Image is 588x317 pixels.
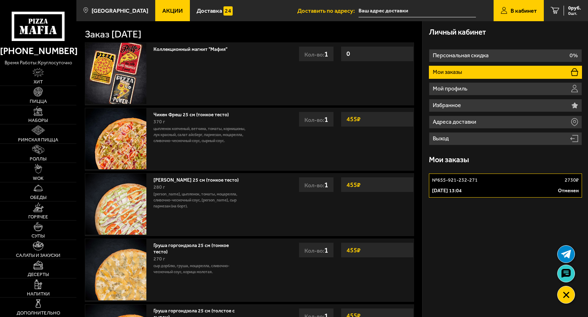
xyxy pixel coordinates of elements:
span: В кабинет [511,8,537,14]
span: Доставить по адресу: [297,8,359,14]
span: Доставка [197,8,222,14]
span: Супы [31,234,45,238]
p: 2730 ₽ [565,177,579,184]
span: Акции [162,8,183,14]
p: Отменен [558,187,579,194]
a: Чикен Фреш 25 см (тонкое тесто) [153,110,235,118]
span: 270 г [153,256,165,262]
span: Напитки [27,292,50,296]
span: 0 руб. [568,6,581,11]
img: 15daf4d41897b9f0e9f617042186c801.svg [223,6,233,16]
span: Салаты и закуски [16,253,60,258]
span: Горячее [28,215,48,219]
span: 1 [324,49,328,58]
a: №655-921-232-2712730₽[DATE] 13:04Отменен [429,174,582,198]
p: Мой профиль [433,86,469,92]
p: [PERSON_NAME], цыпленок, томаты, моцарелла, сливочно-чесночный соус, [PERSON_NAME], сыр пармезан ... [153,191,246,210]
span: Римская пицца [18,137,58,142]
span: 1 [324,246,328,254]
input: Ваш адрес доставки [359,4,476,17]
span: 1 [324,115,328,124]
p: цыпленок копченый, ветчина, томаты, корнишоны, лук красный, салат айсберг, пармезан, моцарелла, с... [153,126,246,144]
h3: Личный кабинет [429,28,486,36]
span: Хит [34,80,43,84]
a: [PERSON_NAME] 25 см (тонкое тесто) [153,175,245,183]
p: 0% [570,53,578,58]
span: Обеды [30,195,47,200]
span: Роллы [30,157,47,161]
strong: 455 ₽ [345,178,362,192]
p: сыр дорблю, груша, моцарелла, сливочно-чесночный соус, корица молотая. [153,263,246,275]
span: 370 г [153,119,165,125]
p: [DATE] 13:04 [432,187,462,194]
span: [GEOGRAPHIC_DATA] [92,8,148,14]
strong: 455 ₽ [345,112,362,126]
span: Пицца [30,99,47,104]
p: № 655-921-232-271 [432,177,478,184]
strong: 0 [345,47,352,60]
p: Избранное [433,102,462,108]
p: Выход [433,136,450,141]
p: Адреса доставки [433,119,478,125]
div: Кол-во: [299,177,334,192]
span: 1 [324,180,328,189]
div: Кол-во: [299,242,334,258]
h1: Заказ [DATE] [85,29,141,39]
span: WOK [33,176,43,181]
span: Десерты [28,272,49,277]
h3: Мои заказы [429,156,469,164]
div: Кол-во: [299,46,334,61]
a: Коллекционный магнит "Мафия" [153,45,233,52]
strong: 455 ₽ [345,243,362,257]
p: Мои заказы [433,69,464,75]
div: Кол-во: [299,112,334,127]
span: Наборы [28,118,48,123]
p: Персональная скидка [433,53,490,58]
a: Груша горгондзола 25 см (тонкое тесто) [153,241,229,255]
span: Дополнительно [17,311,60,315]
span: 0 шт. [568,11,581,16]
span: 280 г [153,184,165,190]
